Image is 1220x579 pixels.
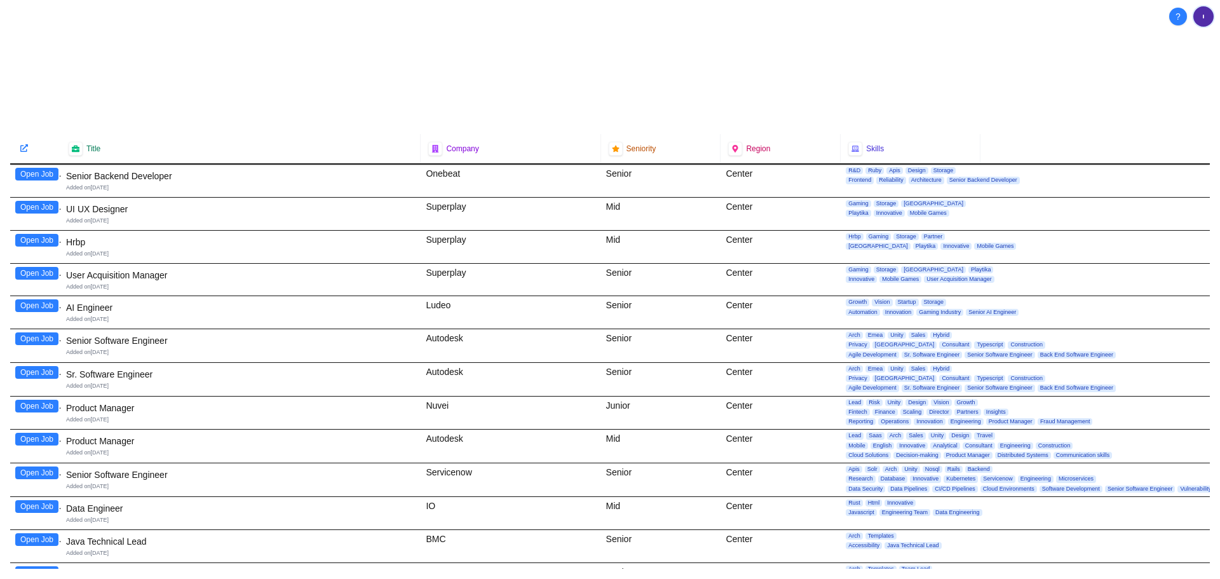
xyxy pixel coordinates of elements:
[865,167,884,174] span: Ruby
[721,363,841,396] div: Center
[901,200,966,207] span: [GEOGRAPHIC_DATA]
[846,500,863,507] span: Rust
[1038,385,1116,392] span: Back End Software Engineer
[721,329,841,362] div: Center
[948,418,984,425] span: Engineering
[66,250,416,258] div: Added on [DATE]
[15,566,58,579] button: Open Job
[66,402,416,414] div: Product Manager
[1054,452,1113,459] span: Communication skills
[893,233,919,240] span: Storage
[905,399,928,406] span: Design
[974,375,1005,382] span: Typescript
[1056,475,1096,482] span: Microservices
[901,266,966,273] span: [GEOGRAPHIC_DATA]
[909,332,928,339] span: Sales
[933,509,982,516] span: Data Engineering
[965,351,1035,358] span: Senior Software Engineer
[66,348,416,357] div: Added on [DATE]
[974,243,1016,250] span: Mobile Games
[872,299,892,306] span: Vision
[966,309,1019,316] span: Senior AI Engineer
[865,332,886,339] span: Emea
[846,566,863,573] span: Arch
[421,231,600,263] div: Superplay
[897,442,928,449] span: Innovative
[1040,486,1102,493] span: Software Development
[906,432,926,439] span: Sales
[66,184,416,192] div: Added on [DATE]
[865,500,883,507] span: Html
[965,385,1035,392] span: Senior Software Engineer
[921,299,947,306] span: Storage
[66,368,416,381] div: Sr. Software Engineer
[846,309,880,316] span: Automation
[884,500,916,507] span: Innovative
[66,482,416,491] div: Added on [DATE]
[1169,8,1187,25] button: About Techjobs
[15,500,58,513] button: Open Job
[888,365,906,372] span: Unity
[984,409,1008,416] span: Insights
[879,509,930,516] span: Engineering Team
[876,177,906,184] span: Reliability
[905,167,928,174] span: Design
[846,418,876,425] span: Reporting
[421,530,600,562] div: BMC
[86,144,100,154] span: Title
[866,233,891,240] span: Gaming
[893,452,941,459] span: Decision-making
[907,210,949,217] span: Mobile Games
[66,535,416,548] div: Java Technical Lead
[15,168,58,181] button: Open Job
[883,466,900,473] span: Arch
[921,233,945,240] span: Partner
[627,144,656,154] span: Seniority
[1192,5,1215,28] button: User menu
[846,452,891,459] span: Cloud Solutions
[846,167,863,174] span: R&D
[910,475,941,482] span: Innovative
[846,486,885,493] span: Data Security
[601,231,721,263] div: Mid
[15,332,58,345] button: Open Job
[888,332,906,339] span: Unity
[1008,341,1045,348] span: Construction
[66,449,416,457] div: Added on [DATE]
[986,418,1035,425] span: Product Manager
[66,301,416,314] div: AI Engineer
[66,468,416,481] div: Senior Software Engineer
[601,329,721,362] div: Senior
[721,231,841,263] div: Center
[874,210,905,217] span: Innovative
[15,267,58,280] button: Open Job
[874,200,899,207] span: Storage
[721,198,841,230] div: Center
[879,276,921,283] span: Mobile Games
[872,409,898,416] span: Finance
[928,432,947,439] span: Unity
[15,201,58,214] button: Open Job
[846,399,864,406] span: Lead
[846,442,868,449] span: Mobile
[601,264,721,296] div: Senior
[900,409,925,416] span: Scaling
[421,497,600,529] div: IO
[15,467,58,479] button: Open Job
[721,165,841,197] div: Center
[913,243,939,250] span: Playtika
[846,375,870,382] span: Privacy
[846,243,911,250] span: [GEOGRAPHIC_DATA]
[15,366,58,379] button: Open Job
[721,397,841,430] div: Center
[846,210,871,217] span: Playtika
[974,341,1005,348] span: Typescript
[601,497,721,529] div: Mid
[721,430,841,463] div: Center
[721,296,841,329] div: Center
[974,432,995,439] span: Travel
[846,533,863,540] span: Arch
[1018,475,1054,482] span: Engineering
[909,365,928,372] span: Sales
[945,466,963,473] span: Rails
